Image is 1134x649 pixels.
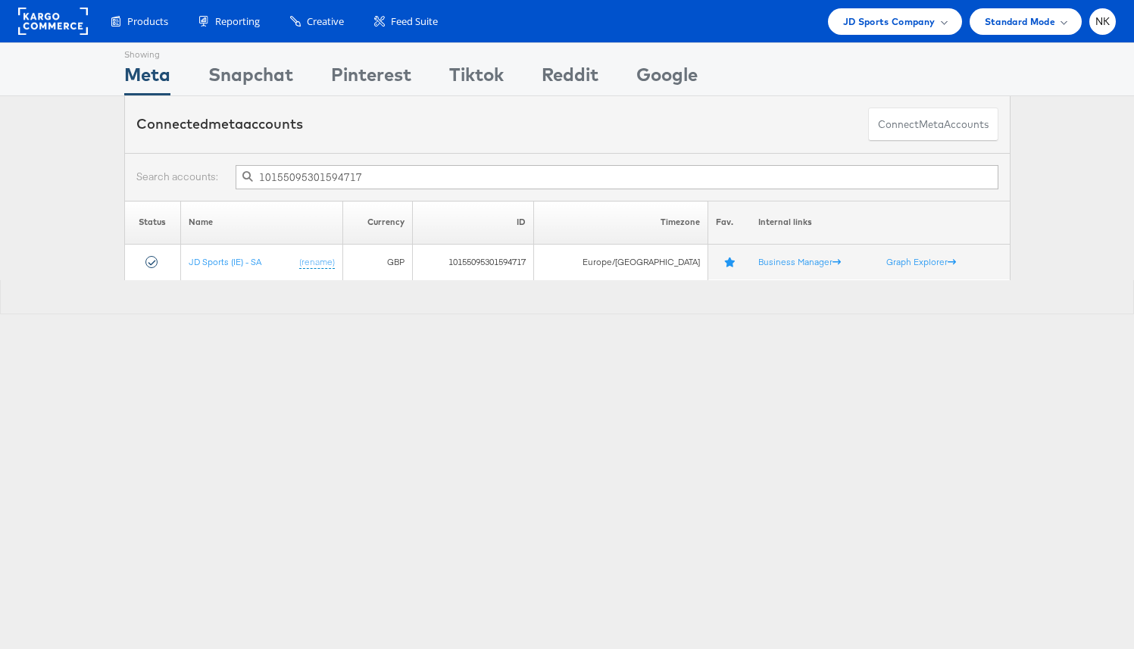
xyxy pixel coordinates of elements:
td: 10155095301594717 [412,244,534,280]
th: Currency [343,201,412,244]
span: Feed Suite [391,14,438,29]
span: JD Sports Company [843,14,936,30]
span: Standard Mode [985,14,1055,30]
div: Meta [124,61,170,95]
a: Graph Explorer [886,256,956,267]
a: JD Sports (IE) - SA [189,255,261,267]
div: Showing [124,43,170,61]
span: Reporting [215,14,260,29]
div: Snapchat [208,61,293,95]
div: Pinterest [331,61,411,95]
span: meta [919,117,944,132]
th: Name [180,201,342,244]
span: meta [208,115,243,133]
button: ConnectmetaAccounts [868,108,998,142]
div: Connected accounts [136,114,303,134]
a: Business Manager [758,256,841,267]
th: Status [124,201,180,244]
span: Creative [307,14,344,29]
div: Tiktok [449,61,504,95]
input: Filter [236,165,998,189]
div: Reddit [542,61,598,95]
a: (rename) [299,255,335,268]
div: Google [636,61,698,95]
th: ID [412,201,534,244]
td: Europe/[GEOGRAPHIC_DATA] [534,244,708,280]
span: NK [1095,17,1111,27]
span: Products [127,14,168,29]
th: Timezone [534,201,708,244]
td: GBP [343,244,412,280]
